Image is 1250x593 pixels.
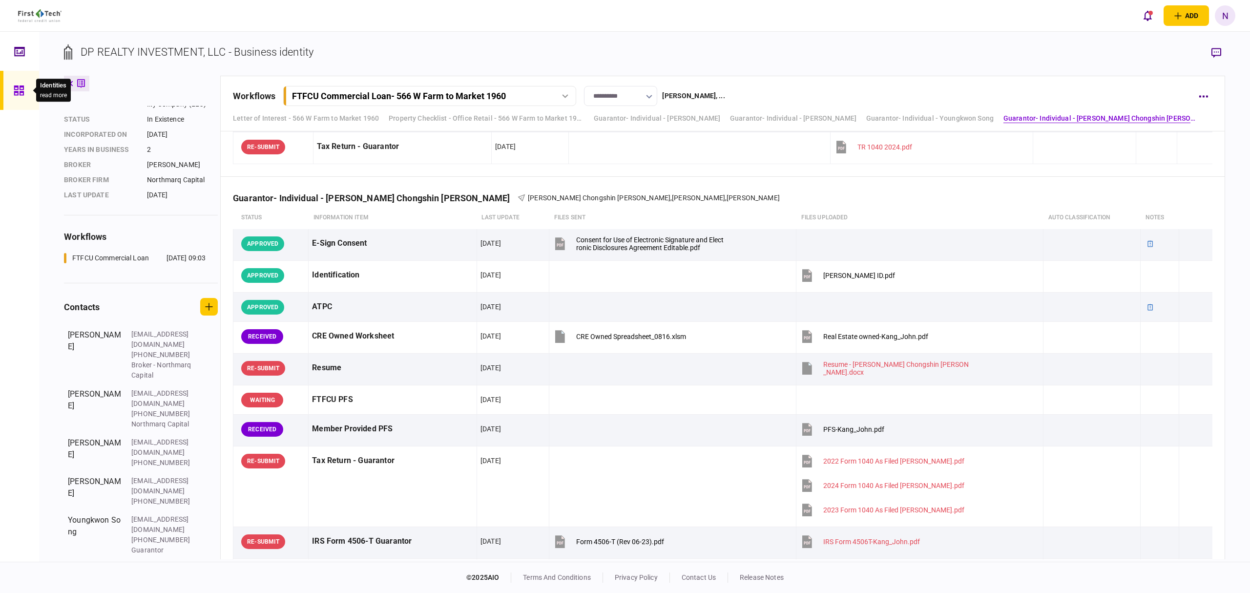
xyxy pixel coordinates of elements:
div: [EMAIL_ADDRESS][DOMAIN_NAME] [131,329,195,350]
div: PFS-Kang_John.pdf [823,425,884,433]
div: workflows [233,89,275,103]
div: Youngkwon Song [68,514,122,555]
div: [PHONE_NUMBER] [131,458,195,468]
div: APPROVED [241,300,284,315]
img: client company logo [18,9,62,22]
th: last update [477,207,549,229]
button: 2023 Form 1040 As Filed John Kang.pdf [800,499,964,521]
a: privacy policy [615,573,658,581]
div: contacts [64,300,100,314]
div: [DATE] [480,536,501,546]
th: files sent [549,207,796,229]
div: [PHONE_NUMBER] [131,350,195,360]
div: Identities [40,81,67,90]
div: RE-SUBMIT [241,534,285,549]
div: [EMAIL_ADDRESS][DOMAIN_NAME] [131,514,195,535]
div: status [64,114,137,125]
button: Resume - John Chongshin Kang.docx [800,357,971,379]
button: 2024 Form 1040 As Filed Kang, John.pdf [800,474,964,496]
a: Property Checklist - Office Retail - 566 W Farm to Market 1960 [389,113,584,124]
div: Tax Return - Guarantor [317,136,488,158]
button: N [1215,5,1235,26]
button: FTFCU Commercial Loan- 566 W Farm to Market 1960 [283,86,576,106]
div: 2022 Form 1040 As Filed John Kang.pdf [823,457,964,465]
div: Northmarq Capital [147,175,218,185]
div: RECEIVED [241,329,283,344]
div: Resume [312,357,473,379]
div: [PERSON_NAME] [68,329,122,381]
a: terms and conditions [523,573,591,581]
div: Form 4506-T (Rev 06-23).pdf [576,538,664,546]
div: [DATE] [480,238,501,248]
div: E-Sign Consent [312,233,473,254]
div: [EMAIL_ADDRESS][DOMAIN_NAME] [131,437,195,458]
div: CRE Owned Worksheet [312,325,473,347]
a: FTFCU Commercial Loan[DATE] 09:03 [64,253,206,263]
div: [PHONE_NUMBER] [131,535,195,545]
div: Resume - John Chongshin Kang.docx [823,360,971,376]
div: © 2025 AIO [466,572,511,583]
div: [PERSON_NAME] [68,476,122,507]
div: 2 [147,145,218,155]
span: [PERSON_NAME] Chongshin [PERSON_NAME] [528,194,670,202]
div: KANG_ JOHN CHONGSHIN ID.pdf [823,272,895,279]
button: read more [40,92,67,99]
div: In Existence [147,114,218,125]
div: [DATE] [480,424,501,434]
button: open adding identity options [1164,5,1209,26]
div: RE-SUBMIT [241,140,285,154]
a: Guarantor- Individual - [PERSON_NAME] [594,113,720,124]
div: workflows [64,230,218,243]
div: [DATE] [147,190,218,200]
div: 2024 Form 1040 As Filed Kang, John.pdf [823,482,964,489]
div: RE-SUBMIT [241,454,285,468]
div: [EMAIL_ADDRESS][DOMAIN_NAME] [131,476,195,496]
a: Guarantor- Individual - [PERSON_NAME] Chongshin [PERSON_NAME] [1003,113,1199,124]
a: release notes [740,573,784,581]
div: Guarantor- Individual - [PERSON_NAME] Chongshin [PERSON_NAME] [233,193,518,203]
div: Tax Return - Guarantor [312,450,473,472]
div: Broker [64,160,137,170]
div: [PERSON_NAME] [147,160,218,170]
th: auto classification [1043,207,1141,229]
th: notes [1141,207,1179,229]
div: FTFCU Commercial Loan - 566 W Farm to Market 1960 [292,91,506,101]
div: [DATE] [480,363,501,373]
button: Real Estate owned-Kang_John.pdf [800,325,928,347]
div: Guarantor [131,545,195,555]
span: , [670,194,672,202]
button: Form 4506-T (Rev 06-23).pdf [553,530,664,552]
a: Guarantor- Individual - [PERSON_NAME] [730,113,856,124]
div: years in business [64,145,137,155]
div: [PHONE_NUMBER] [131,496,195,507]
button: 2022 Form 1040 As Filed John Kang.pdf [800,450,964,472]
div: APPROVED [241,236,284,251]
div: ATPC [312,296,473,318]
span: , [725,194,727,202]
div: IRS Form 4506-T Guarantor [312,530,473,552]
div: Northmarq Capital [131,419,195,429]
div: [DATE] [480,456,501,466]
a: Letter of Interest - 566 W Farm to Market 1960 [233,113,379,124]
span: [PERSON_NAME] [672,194,725,202]
th: status [233,207,309,229]
span: [PERSON_NAME] [727,194,780,202]
div: [DATE] [480,270,501,280]
button: Consent for Use of Electronic Signature and Electronic Disclosures Agreement Editable.pdf [553,233,724,254]
div: Real Estate owned-Kang_John.pdf [823,333,928,340]
div: APPROVED [241,268,284,283]
th: Files uploaded [796,207,1043,229]
div: Consent for Use of Electronic Signature and Electronic Disclosures Agreement Editable.pdf [576,236,724,252]
button: KANG_ JOHN CHONGSHIN ID.pdf [800,264,895,286]
div: RECEIVED [241,422,283,437]
div: FTFCU PFS [312,389,473,411]
div: DP REALTY INVESTMENT, LLC - Business identity [81,44,313,60]
a: contact us [682,573,716,581]
th: Information item [309,207,477,229]
button: open notifications list [1137,5,1158,26]
div: WAITING [241,393,283,407]
div: FTFCU Commercial Loan [72,253,149,263]
div: last update [64,190,137,200]
div: [DATE] 09:03 [167,253,206,263]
